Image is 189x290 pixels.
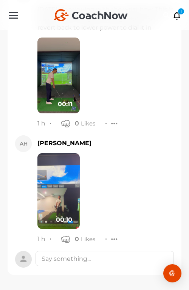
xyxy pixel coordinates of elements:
div: 1 h [37,120,45,127]
button: 0 [61,234,79,243]
div: 00:10 [56,215,72,224]
button: 0 [61,119,79,128]
div: 1 [178,8,184,15]
div: Open Intercom Messenger [163,264,181,282]
div: Likes [81,120,95,127]
div: 0 [75,119,79,127]
div: AH [15,135,32,152]
div: 0 [75,235,79,243]
div: 1 h [37,235,45,243]
div: 00:11 [58,100,72,109]
img: zMR65xoIaNJnYhBR8k16oAdA3Eiv8JMAAHKuhGeyN9KQAAAABJRU5ErkJggg== [15,251,32,268]
div: Likes [81,235,95,243]
div: [PERSON_NAME] [37,139,91,148]
img: default_thumb.jpg [37,38,80,113]
a: 1 [173,10,181,21]
img: default_thumb.jpg [37,153,80,229]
